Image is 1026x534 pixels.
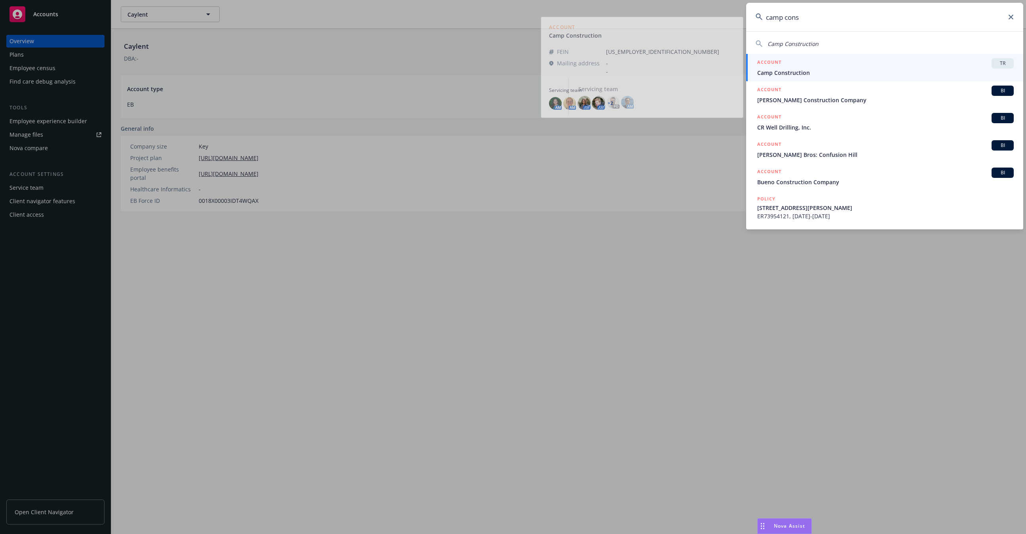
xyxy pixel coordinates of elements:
input: Search... [746,3,1023,31]
button: Nova Assist [757,518,812,534]
span: BI [995,142,1011,149]
span: Camp Construction [768,40,819,48]
span: ER73954121, [DATE]-[DATE] [757,212,1014,220]
h5: ACCOUNT [757,168,781,177]
a: ACCOUNTBICR Well Drilling, Inc. [746,109,1023,136]
span: Bueno Construction Company [757,178,1014,186]
span: BI [995,114,1011,122]
h5: ACCOUNT [757,58,781,68]
span: Camp Construction [757,69,1014,77]
span: [STREET_ADDRESS][PERSON_NAME] [757,204,1014,212]
h5: POLICY [757,195,775,203]
div: Drag to move [758,519,768,534]
h5: ACCOUNT [757,140,781,150]
span: CR Well Drilling, Inc. [757,123,1014,132]
span: TR [995,60,1011,67]
span: [PERSON_NAME] Bros: Confusion Hill [757,151,1014,159]
a: ACCOUNTTRCamp Construction [746,54,1023,81]
span: [PERSON_NAME] Construction Company [757,96,1014,104]
a: ACCOUNTBIBueno Construction Company [746,163,1023,191]
span: BI [995,87,1011,94]
span: BI [995,169,1011,176]
a: ACCOUNTBI[PERSON_NAME] Construction Company [746,81,1023,109]
h5: ACCOUNT [757,86,781,95]
span: Nova Assist [774,523,805,529]
a: POLICY[STREET_ADDRESS][PERSON_NAME]ER73954121, [DATE]-[DATE] [746,191,1023,225]
h5: ACCOUNT [757,113,781,122]
a: ACCOUNTBI[PERSON_NAME] Bros: Confusion Hill [746,136,1023,163]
